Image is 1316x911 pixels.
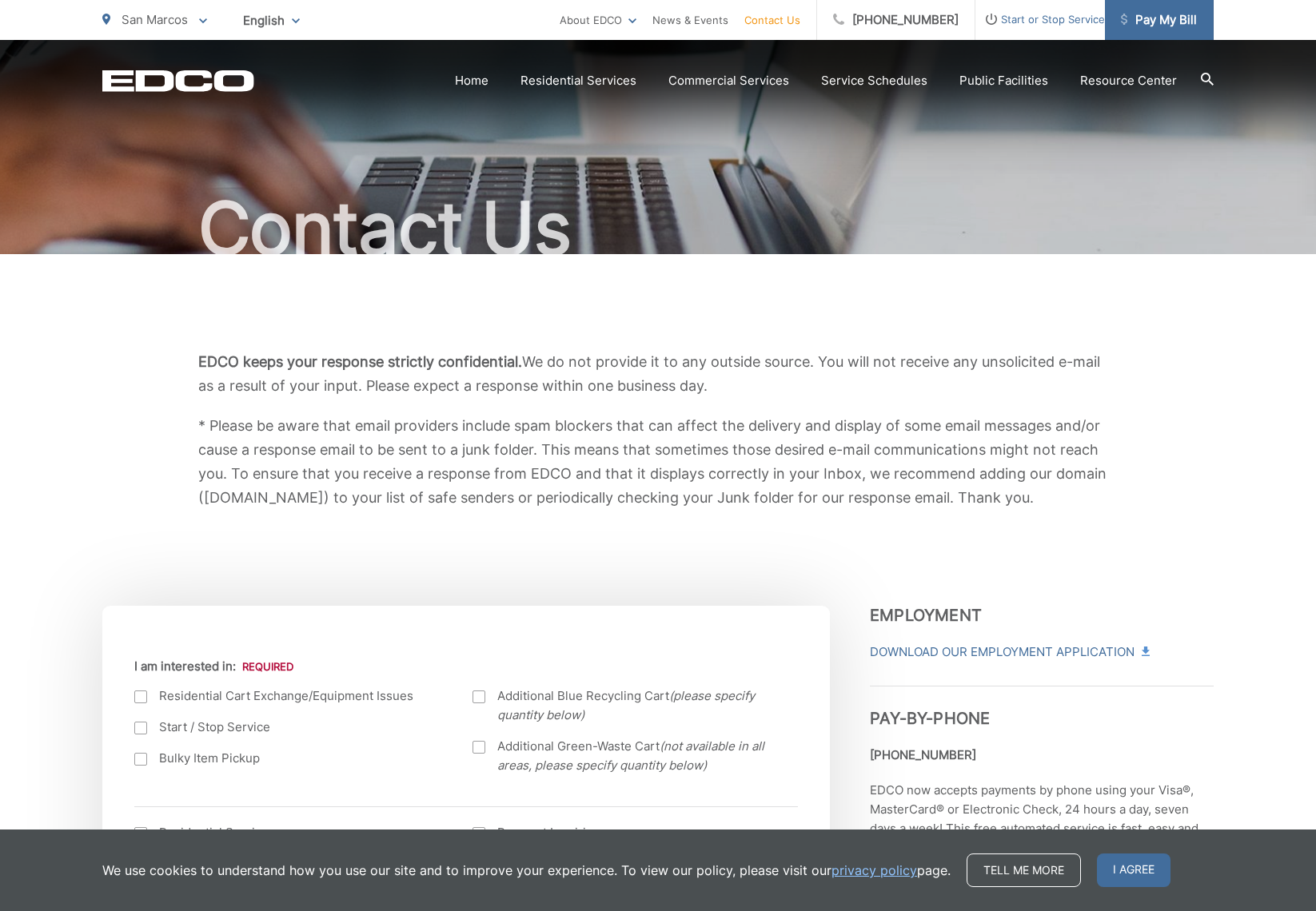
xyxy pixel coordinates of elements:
a: Residential Services [520,71,636,90]
em: (please specify quantity below) [497,688,755,722]
h1: Contact Us [102,189,1214,269]
a: Resource Center [1080,71,1177,90]
h3: Employment [870,606,1214,625]
a: EDCD logo. Return to the homepage. [102,70,254,92]
span: San Marcos [122,12,188,27]
a: Commercial Services [668,71,789,90]
a: Download Our Employment Application [870,642,1148,662]
span: Pay My Bill [1121,10,1197,30]
p: * Please be aware that email providers include spam blockers that can affect the delivery and dis... [198,414,1118,510]
a: Home [455,71,489,90]
a: Tell me more [967,853,1081,887]
label: Payment Inquiries [473,823,779,842]
p: We do not provide it to any outside source. You will not receive any unsolicited e-mail as a resu... [198,350,1118,398]
label: Bulky Item Pickup [134,749,441,768]
span: Additional Blue Recycling Cart [497,686,779,725]
a: Contact Us [744,10,800,30]
p: We use cookies to understand how you use our site and to improve your experience. To view our pol... [102,861,951,880]
p: EDCO now accepts payments by phone using your Visa®, MasterCard® or Electronic Check, 24 hours a ... [870,781,1214,857]
span: Additional Green-Waste Cart [497,737,779,775]
a: News & Events [652,10,728,30]
a: privacy policy [831,861,917,880]
a: About EDCO [560,10,636,30]
span: English [231,6,312,34]
label: I am interested in: [134,659,293,674]
strong: [PHONE_NUMBER] [870,747,976,762]
label: Residential Service [134,823,441,842]
em: (not available in all areas, please specify quantity below) [497,738,764,773]
label: Residential Cart Exchange/Equipment Issues [134,686,441,706]
label: Start / Stop Service [134,718,441,737]
span: I agree [1097,853,1170,887]
h3: Pay-by-Phone [870,686,1214,728]
a: Public Facilities [959,71,1048,90]
b: EDCO keeps your response strictly confidential. [198,353,522,370]
a: Service Schedules [821,71,927,90]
